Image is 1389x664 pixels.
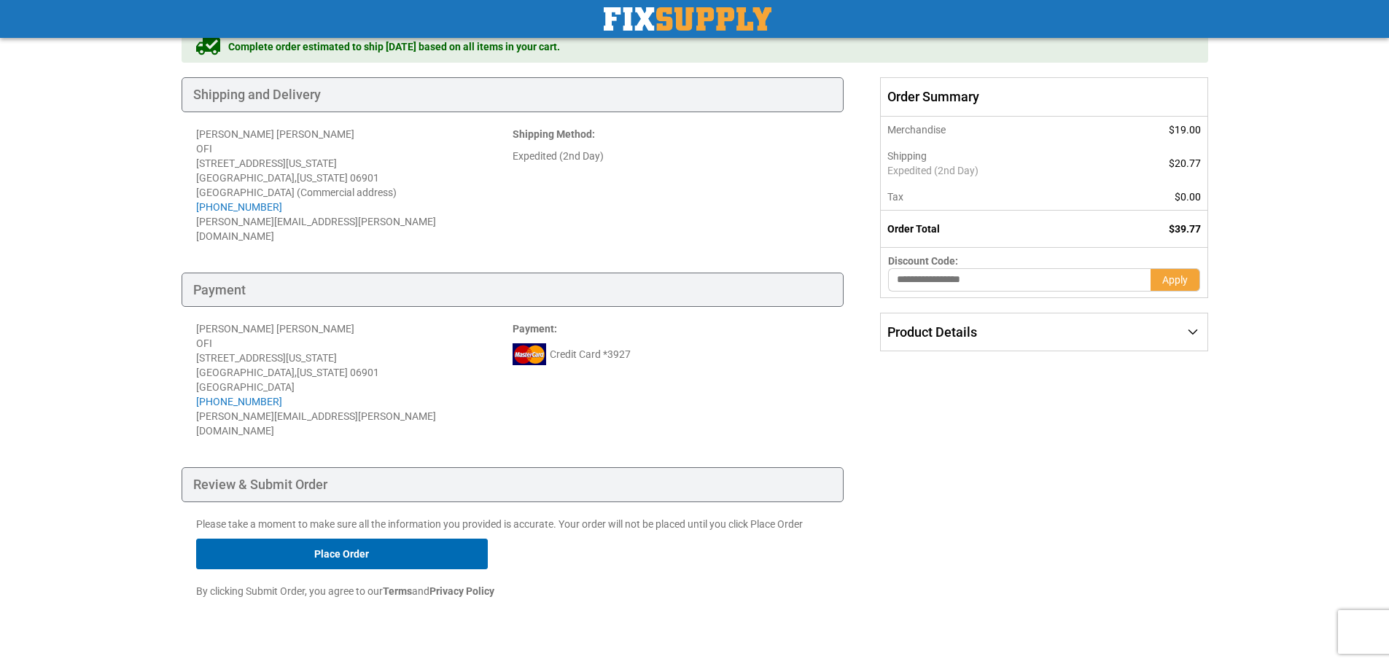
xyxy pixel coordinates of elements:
button: Apply [1151,268,1200,292]
span: [PERSON_NAME][EMAIL_ADDRESS][PERSON_NAME][DOMAIN_NAME] [196,410,436,437]
div: Review & Submit Order [182,467,844,502]
span: [PERSON_NAME][EMAIL_ADDRESS][PERSON_NAME][DOMAIN_NAME] [196,216,436,242]
a: [PHONE_NUMBER] [196,201,282,213]
div: Shipping and Delivery [182,77,844,112]
strong: Terms [383,585,412,597]
span: $19.00 [1169,124,1201,136]
p: Please take a moment to make sure all the information you provided is accurate. Your order will n... [196,517,830,531]
span: [US_STATE] [297,172,348,184]
strong: Privacy Policy [429,585,494,597]
img: mc.png [513,343,546,365]
span: Apply [1162,274,1188,286]
img: Fix Industrial Supply [604,7,771,31]
span: Discount Code: [888,255,958,267]
div: Payment [182,273,844,308]
span: Expedited (2nd Day) [887,163,1100,178]
p: By clicking Submit Order, you agree to our and [196,584,830,598]
span: $20.77 [1169,157,1201,169]
span: Shipping Method [513,128,592,140]
span: Order Summary [880,77,1207,117]
div: Credit Card *3927 [513,343,829,365]
a: store logo [604,7,771,31]
span: Product Details [887,324,977,340]
th: Tax [881,184,1108,211]
span: $0.00 [1175,191,1201,203]
strong: : [513,323,557,335]
span: Shipping [887,150,927,162]
button: Place Order [196,539,488,569]
span: Complete order estimated to ship [DATE] based on all items in your cart. [228,39,560,54]
span: Payment [513,323,554,335]
a: [PHONE_NUMBER] [196,396,282,407]
div: Expedited (2nd Day) [513,149,829,163]
address: [PERSON_NAME] [PERSON_NAME] OFI [STREET_ADDRESS][US_STATE] [GEOGRAPHIC_DATA] , 06901 [GEOGRAPHIC_... [196,127,513,243]
th: Merchandise [881,117,1108,143]
strong: Order Total [887,223,940,235]
strong: : [513,128,595,140]
div: [PERSON_NAME] [PERSON_NAME] OFI [STREET_ADDRESS][US_STATE] [GEOGRAPHIC_DATA] , 06901 [GEOGRAPHIC_... [196,321,513,409]
span: $39.77 [1169,223,1201,235]
span: [US_STATE] [297,367,348,378]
